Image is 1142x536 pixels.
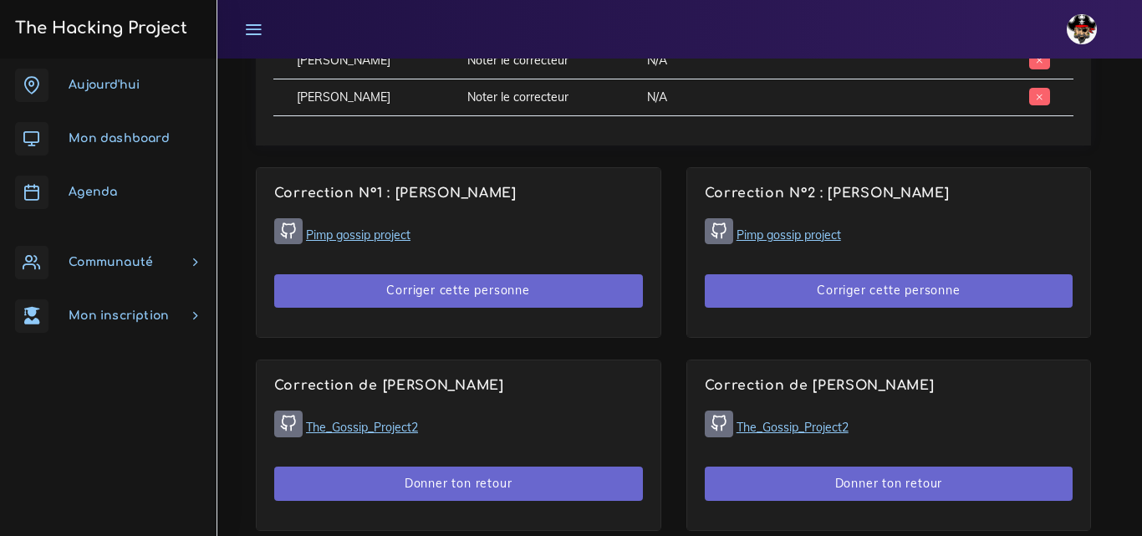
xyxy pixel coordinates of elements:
[624,43,919,79] td: N/A
[624,79,919,116] td: N/A
[705,274,1073,309] button: Corriger cette personne
[274,467,643,501] button: Donner ton retour
[69,309,169,322] span: Mon inscription
[705,186,1073,202] h4: Correction N°2 : [PERSON_NAME]
[306,227,410,242] a: Pimp gossip project
[306,420,418,435] a: The_Gossip_Project2
[444,79,624,116] td: Noter le correcteur
[705,467,1073,501] button: Donner ton retour
[274,378,643,394] h4: Correction de [PERSON_NAME]
[444,43,624,79] td: Noter le correcteur
[705,378,1073,394] h4: Correction de [PERSON_NAME]
[273,43,444,79] td: [PERSON_NAME]
[69,186,117,198] span: Agenda
[10,19,187,38] h3: The Hacking Project
[274,274,643,309] button: Corriger cette personne
[274,186,643,202] h4: Correction N°1 : [PERSON_NAME]
[273,79,444,116] td: [PERSON_NAME]
[69,256,153,268] span: Communauté
[737,227,841,242] a: Pimp gossip project
[1067,14,1097,44] img: avatar
[69,79,140,91] span: Aujourd'hui
[69,132,170,145] span: Mon dashboard
[737,420,849,435] a: The_Gossip_Project2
